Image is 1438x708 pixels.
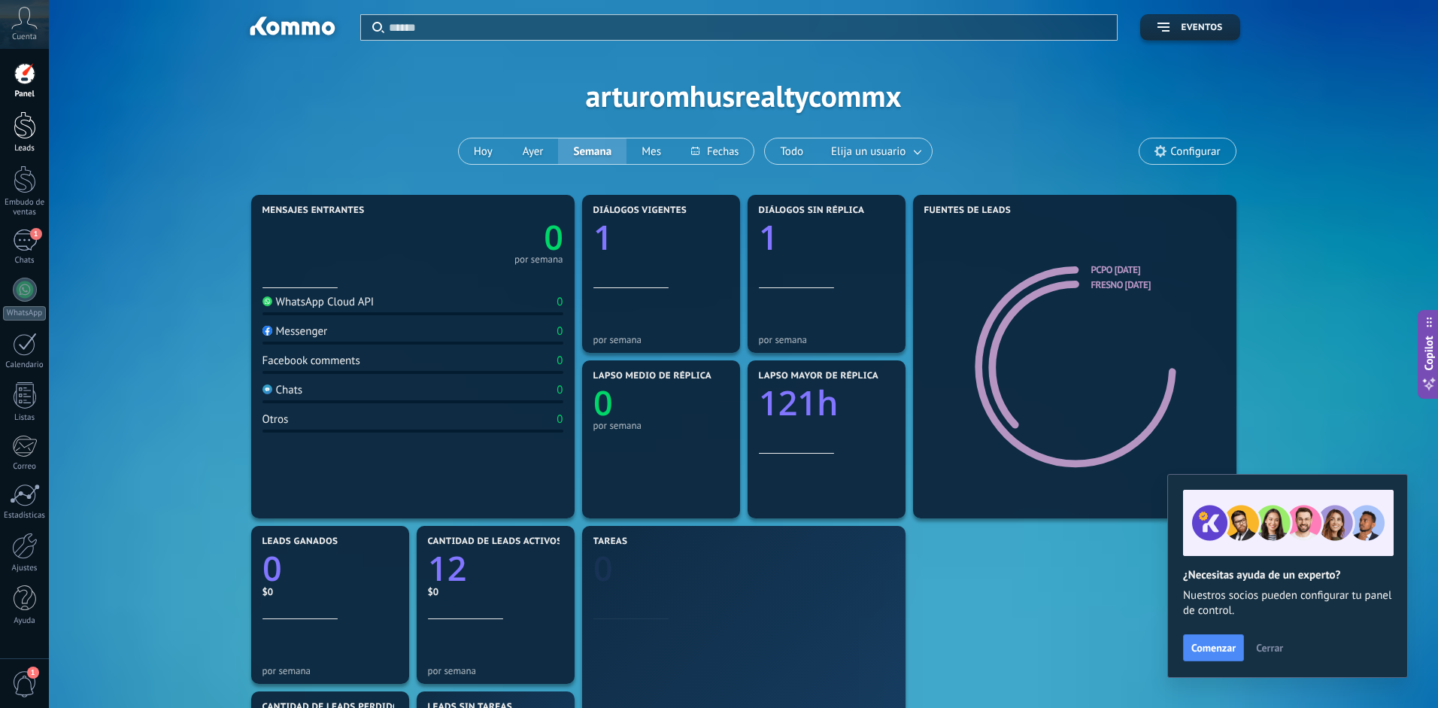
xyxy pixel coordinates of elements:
span: Nuestros socios pueden configurar tu panel de control. [1183,588,1392,618]
button: Mes [626,138,676,164]
div: 0 [557,324,563,339]
span: Fuentes de leads [924,205,1012,216]
div: WhatsApp [3,306,46,321]
button: Elija un usuario [818,138,932,164]
button: Semana [558,138,626,164]
text: 121h [759,380,839,426]
span: Diálogos vigentes [593,205,687,216]
span: Cantidad de leads activos [428,536,563,547]
img: Messenger [262,326,272,336]
div: Leads [3,144,47,153]
text: 0 [593,545,613,591]
div: Ajustes [3,564,47,573]
div: Embudo de ventas [3,198,47,217]
a: 12 [428,545,563,591]
text: 1 [759,214,778,260]
span: Cerrar [1256,643,1283,653]
span: Copilot [1421,336,1436,370]
span: Eventos [1181,23,1222,33]
a: 0 [413,214,563,260]
div: Ayuda [3,616,47,626]
div: por semana [428,665,563,676]
h2: ¿Necesitas ayuda de un experto? [1183,568,1392,582]
div: Facebook comments [262,354,360,368]
div: Listas [3,413,47,423]
span: Lapso mayor de réplica [759,371,878,381]
button: Eventos [1140,14,1239,41]
button: Cerrar [1249,637,1290,659]
div: $0 [262,585,398,598]
button: Todo [765,138,818,164]
button: Comenzar [1183,634,1244,661]
button: Fechas [676,138,754,164]
div: Calendario [3,360,47,370]
span: Lapso medio de réplica [593,371,712,381]
div: por semana [759,334,894,345]
div: por semana [262,665,398,676]
div: 0 [557,295,563,309]
button: Ayer [508,138,559,164]
text: 0 [262,545,282,591]
div: Chats [262,383,303,397]
span: Configurar [1170,145,1220,158]
span: Cuenta [12,32,37,42]
div: Correo [3,462,47,472]
span: Comenzar [1191,643,1236,653]
a: 0 [262,545,398,591]
div: WhatsApp Cloud API [262,295,375,309]
span: Leads ganados [262,536,338,547]
div: 0 [557,412,563,427]
text: 1 [593,214,613,260]
a: Fresno [DATE] [1091,278,1151,291]
span: Elija un usuario [828,141,909,162]
img: WhatsApp Cloud API [262,296,272,306]
div: Chats [3,256,47,266]
span: Mensajes entrantes [262,205,365,216]
div: 0 [557,354,563,368]
div: Panel [3,90,47,99]
text: 0 [544,214,563,260]
div: por semana [593,420,729,431]
span: Tareas [593,536,628,547]
span: 1 [30,228,42,240]
text: 0 [593,380,613,426]
button: Hoy [459,138,508,164]
img: Chats [262,384,272,394]
a: 121h [759,380,894,426]
div: por semana [514,256,563,263]
span: Diálogos sin réplica [759,205,865,216]
a: PCPO [DATE] [1091,263,1141,276]
span: 1 [27,667,39,679]
div: 0 [557,383,563,397]
div: Otros [262,412,289,427]
div: Messenger [262,324,328,339]
div: por semana [593,334,729,345]
div: Estadísticas [3,511,47,521]
div: $0 [428,585,563,598]
text: 12 [428,545,466,591]
a: 0 [593,545,894,591]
